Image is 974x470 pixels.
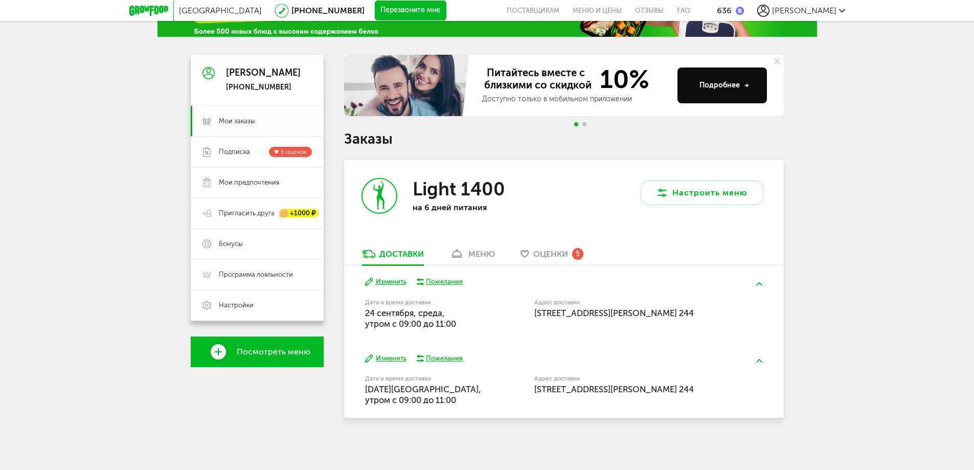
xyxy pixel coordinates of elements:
[226,83,301,92] div: [PHONE_NUMBER]
[226,68,301,78] div: [PERSON_NAME]
[717,6,732,15] div: 636
[534,300,725,305] label: Адрес доставки
[413,203,546,212] p: на 6 дней питания
[219,117,255,126] span: Мои заказы
[482,94,669,104] div: Доступно только в мобильном приложении
[534,308,694,318] span: [STREET_ADDRESS][PERSON_NAME] 244
[191,259,324,290] a: Программа лояльности
[365,277,406,287] button: Изменить
[365,376,482,382] label: Дата и время доставки
[219,209,275,218] span: Пригласить друга
[736,7,744,15] img: bonus_b.cdccf46.png
[375,1,446,21] button: Перезвоните мне
[677,68,767,103] button: Подробнее
[417,354,463,363] button: Пожелания
[699,80,749,91] div: Подробнее
[191,167,324,198] a: Мои предпочтения
[191,337,324,367] a: Посмотреть меню
[357,249,429,265] a: Доставки
[344,132,784,146] h1: Заказы
[365,384,481,405] span: [DATE][GEOGRAPHIC_DATA], утром c 09:00 до 11:00
[191,198,324,229] a: Пригласить друга +1000 ₽
[641,181,763,205] button: Настроить меню
[533,249,568,259] span: Оценки
[413,178,505,200] h3: Light 1400
[179,6,262,15] span: [GEOGRAPHIC_DATA]
[191,229,324,259] a: Бонусы
[344,55,472,116] img: family-banner.579af9d.jpg
[237,347,310,356] span: Посмотреть меню
[572,248,583,259] div: 5
[291,6,365,15] a: [PHONE_NUMBER]
[219,270,293,279] span: Программа лояльности
[756,359,762,363] img: arrow-up-green.5eb5f82.svg
[219,301,254,310] span: Настройки
[426,354,463,363] div: Пожелания
[281,148,307,155] span: 5 оценок
[534,376,725,382] label: Адрес доставки
[444,249,500,265] a: меню
[426,277,463,286] div: Пожелания
[365,308,456,329] span: 24 сентября, среда, утром c 09:00 до 11:00
[219,147,250,156] span: Подписка
[191,137,324,167] a: Подписка 5 оценок
[482,66,594,92] span: Питайтесь вместе с близкими со скидкой
[191,290,324,321] a: Настройки
[365,354,406,364] button: Изменить
[574,122,578,126] span: Go to slide 1
[280,209,319,218] div: +1000 ₽
[191,106,324,137] a: Мои заказы
[468,249,495,259] div: меню
[515,249,588,265] a: Оценки 5
[417,277,463,286] button: Пожелания
[594,66,649,92] span: 10%
[756,282,762,286] img: arrow-up-green.5eb5f82.svg
[582,122,586,126] span: Go to slide 2
[219,239,243,249] span: Бонусы
[365,300,482,305] label: Дата и время доставки
[219,178,279,187] span: Мои предпочтения
[534,384,694,394] span: [STREET_ADDRESS][PERSON_NAME] 244
[379,249,424,259] div: Доставки
[772,6,836,15] span: [PERSON_NAME]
